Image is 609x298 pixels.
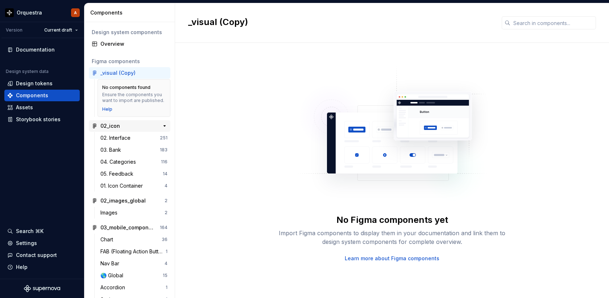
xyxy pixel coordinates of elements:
div: 05. Feedback [100,170,136,177]
div: 251 [160,135,167,141]
div: 4 [165,261,167,266]
a: FAB (Floating Action Button)1 [98,246,170,257]
input: Search in components... [510,16,596,29]
a: Chart36 [98,234,170,245]
div: Assets [16,104,33,111]
div: 2 [165,210,167,216]
div: 164 [160,225,167,230]
button: OrquestraA [1,5,83,20]
div: Components [90,9,172,16]
div: 1 [166,285,167,290]
div: Design tokens [16,80,53,87]
a: Assets [4,102,80,113]
div: A [74,10,77,16]
div: 4 [165,183,167,189]
div: 02_icon [100,122,120,130]
div: 03_mobile_components [100,224,154,231]
div: Import Figma components to display them in your documentation and link them to design system comp... [276,229,508,246]
div: 36 [162,237,167,242]
div: Settings [16,240,37,247]
button: Help [4,261,80,273]
span: Current draft [44,27,72,33]
a: Design tokens [4,78,80,89]
a: Accordion1 [98,282,170,293]
a: Overview [89,38,170,50]
div: Documentation [16,46,55,53]
div: 🌎 Global [100,272,126,279]
a: _visual (Copy) [89,67,170,79]
div: Version [6,27,22,33]
div: Accordion [100,284,128,291]
div: Overview [100,40,167,48]
img: 2d16a307-6340-4442-b48d-ad77c5bc40e7.png [5,8,14,17]
div: Figma components [92,58,167,65]
div: 02_images_global [100,197,146,204]
a: 🌎 Global15 [98,270,170,281]
div: Storybook stories [16,116,61,123]
a: Images2 [98,207,170,219]
div: 116 [161,159,167,165]
div: Contact support [16,252,57,259]
div: Search ⌘K [16,228,43,235]
a: Settings [4,237,80,249]
a: 03. Bank183 [98,144,170,156]
div: Design system data [6,69,49,74]
a: 02_icon [89,120,170,132]
div: 183 [160,147,167,153]
div: 14 [163,171,167,177]
a: Nav Bar4 [98,258,170,269]
button: Contact support [4,249,80,261]
div: Help [16,264,28,271]
div: 1 [166,249,167,254]
div: 02. Interface [100,134,133,142]
a: 03_mobile_components164 [89,222,170,233]
button: Search ⌘K [4,225,80,237]
a: Help [102,106,112,112]
div: Components [16,92,48,99]
a: 02. Interface251 [98,132,170,144]
div: Design system components [92,29,167,36]
a: 01. Icon Container4 [98,180,170,192]
div: No components found [102,85,150,90]
div: 01. Icon Container [100,182,146,189]
a: Documentation [4,44,80,56]
div: Images [100,209,120,216]
svg: Supernova Logo [24,285,60,292]
div: Chart [100,236,116,243]
button: Current draft [41,25,81,35]
div: Orquestra [17,9,42,16]
a: 02_images_global2 [89,195,170,207]
h2: _visual (Copy) [188,16,493,28]
a: Components [4,90,80,101]
div: 2 [165,198,167,204]
div: Ensure the components you want to import are published. [102,92,166,103]
a: Storybook stories [4,114,80,125]
div: _visual (Copy) [100,69,136,77]
div: 15 [163,273,167,278]
a: Learn more about Figma components [345,255,439,262]
div: FAB (Floating Action Button) [100,248,166,255]
div: 03. Bank [100,146,124,154]
div: No Figma components yet [336,214,448,226]
a: 04. Categories116 [98,156,170,168]
div: 04. Categories [100,158,139,166]
a: 05. Feedback14 [98,168,170,180]
div: Nav Bar [100,260,122,267]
